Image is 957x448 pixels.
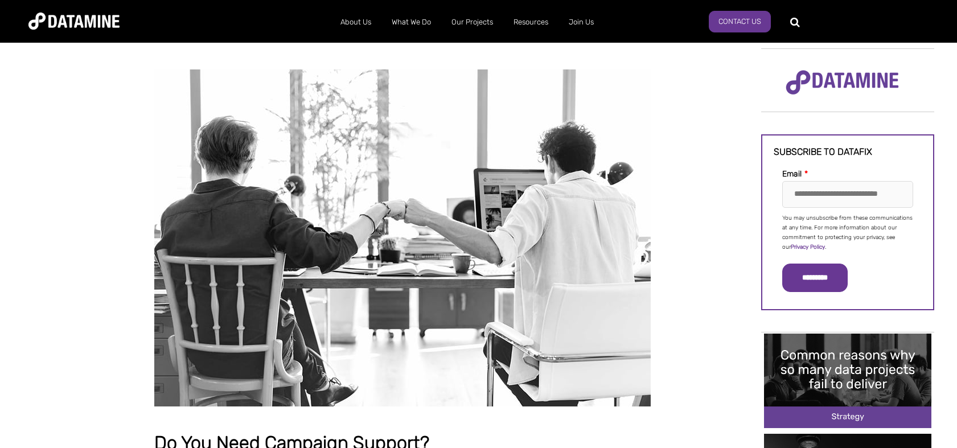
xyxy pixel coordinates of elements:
[782,169,802,179] span: Email
[441,7,503,37] a: Our Projects
[330,7,381,37] a: About Us
[709,11,771,32] a: Contact Us
[503,7,558,37] a: Resources
[774,147,922,157] h3: Subscribe to datafix
[782,213,913,252] p: You may unsubscribe from these communications at any time. For more information about our commitm...
[154,69,651,406] img: People 20 small
[28,13,120,30] img: Datamine
[764,334,931,428] img: Common reasons why so many data projects fail to deliver
[791,244,825,250] a: Privacy Policy
[778,63,906,102] img: Datamine Logo No Strapline - Purple
[558,7,604,37] a: Join Us
[381,7,441,37] a: What We Do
